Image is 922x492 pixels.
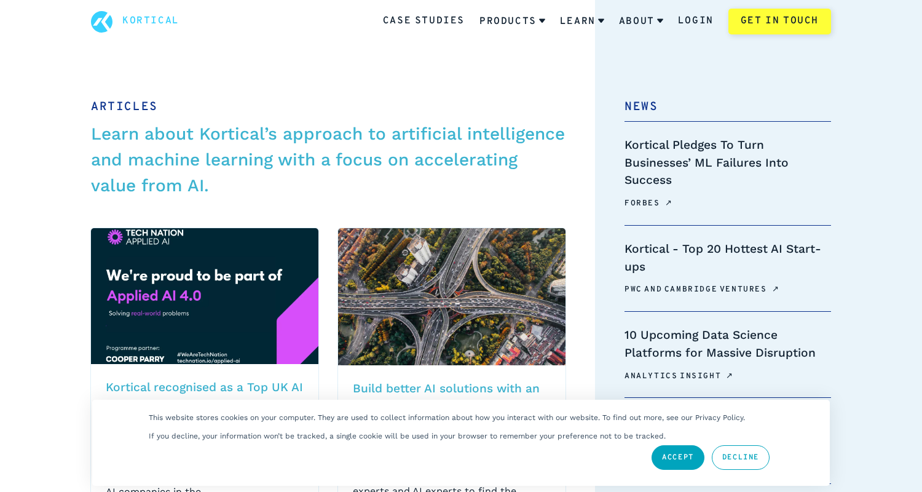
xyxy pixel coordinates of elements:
[479,6,545,38] a: Products
[625,285,767,295] span: PwC and Cambridge Ventures
[726,371,733,380] span: ↗
[338,212,565,382] img: Background image for Build better AI solutions with an AI roadmap article
[652,445,704,470] a: Accept
[353,380,551,416] h2: Build better AI solutions with an AI roadmap
[625,240,831,276] h4: Kortical - Top 20 Hottest AI Start-ups
[625,327,831,362] h4: 10 Upcoming Data Science Platforms for Massive Disruption
[91,98,565,116] h1: Articles
[665,198,672,207] span: ↗
[772,284,779,293] span: ↗
[122,14,179,30] a: Kortical
[149,432,666,440] p: If you decline, your information won’t be tracked, a single cookie will be used in your browser t...
[625,371,721,381] span: Analytics Insight
[91,121,565,199] p: Learn about Kortical’s approach to artificial intelligence and machine learning with a focus on a...
[728,9,831,34] a: Get in touch
[560,6,604,38] a: Learn
[383,14,465,30] a: Case Studies
[625,199,660,208] span: Forbes
[91,212,318,381] img: Background image for Kortical recognised as a Top UK AI company as they join Tech Nation's Applie...
[619,6,663,38] a: About
[625,98,831,116] h2: News
[625,240,831,295] a: Kortical - Top 20 Hottest AI Start-upsPwC and Cambridge Ventures↗
[149,413,745,422] p: This website stores cookies on your computer. They are used to collect information about how you ...
[625,137,831,189] h4: Kortical Pledges To Turn Businesses’ ML Failures Into Success
[106,379,304,432] h2: Kortical recognised as a Top UK AI company as they join Tech Nation's Applied AI Cohort 4.0
[625,327,831,381] a: 10 Upcoming Data Science Platforms for Massive DisruptionAnalytics Insight↗
[625,137,831,208] a: Kortical Pledges To Turn Businesses’ ML Failures Into SuccessForbes↗
[712,445,770,470] a: Decline
[678,14,714,30] a: Login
